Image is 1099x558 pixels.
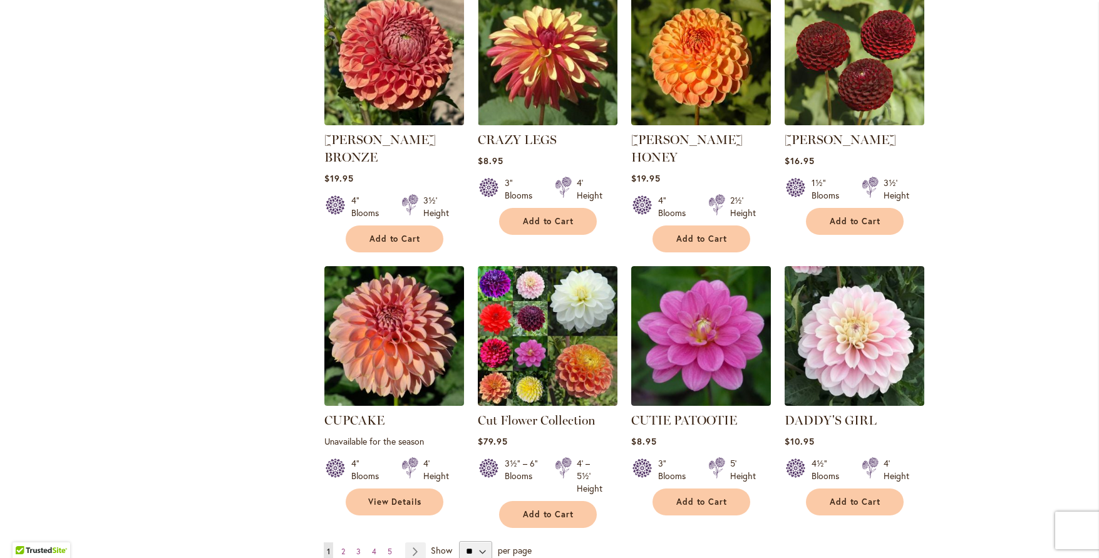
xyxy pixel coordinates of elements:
span: 1 [327,547,330,556]
span: $79.95 [478,435,508,447]
span: $19.95 [631,172,661,184]
a: CUT FLOWER COLLECTION [478,396,617,408]
div: 3½" – 6" Blooms [505,457,540,495]
a: CRAZY LEGS [478,132,557,147]
div: 3" Blooms [505,177,540,202]
span: $8.95 [478,155,503,167]
button: Add to Cart [806,208,904,235]
span: $19.95 [324,172,354,184]
span: 3 [356,547,361,556]
div: 4' Height [577,177,602,202]
a: DADDY'S GIRL [785,413,877,428]
a: Cut Flower Collection [478,413,596,428]
a: [PERSON_NAME] HONEY [631,132,743,165]
div: 4½" Blooms [812,457,847,482]
div: 2½' Height [730,194,756,219]
button: Add to Cart [346,225,443,252]
span: $10.95 [785,435,815,447]
img: CUT FLOWER COLLECTION [478,266,617,406]
p: Unavailable for the season [324,435,464,447]
span: $8.95 [631,435,657,447]
span: Show [431,544,452,556]
a: CUPCAKE [324,413,384,428]
button: Add to Cart [806,488,904,515]
span: 2 [341,547,345,556]
div: 4' Height [884,457,909,482]
span: Add to Cart [523,509,574,520]
img: CUPCAKE [324,266,464,406]
div: 4" Blooms [351,457,386,482]
span: Add to Cart [523,216,574,227]
div: 1½" Blooms [812,177,847,202]
div: 4" Blooms [351,194,386,219]
a: CUTIE PATOOTIE [631,413,737,428]
div: 3½' Height [423,194,449,219]
span: Add to Cart [676,234,728,244]
a: [PERSON_NAME] BRONZE [324,132,436,165]
span: Add to Cart [830,497,881,507]
div: 3½' Height [884,177,909,202]
div: 3" Blooms [658,457,693,482]
div: 4' Height [423,457,449,482]
img: CUTIE PATOOTIE [631,266,771,406]
a: CROSSFIELD EBONY [785,116,924,128]
span: per page [498,544,532,556]
a: [PERSON_NAME] [785,132,896,147]
span: Add to Cart [369,234,421,244]
button: Add to Cart [653,225,750,252]
span: Add to Cart [676,497,728,507]
button: Add to Cart [653,488,750,515]
span: 4 [372,547,376,556]
div: 5' Height [730,457,756,482]
span: Add to Cart [830,216,881,227]
a: CUTIE PATOOTIE [631,396,771,408]
button: Add to Cart [499,208,597,235]
a: DADDY'S GIRL [785,396,924,408]
a: CUPCAKE [324,396,464,408]
a: CRAZY LEGS [478,116,617,128]
iframe: Launch Accessibility Center [9,514,44,549]
div: 4" Blooms [658,194,693,219]
span: View Details [368,497,422,507]
a: CORNEL BRONZE [324,116,464,128]
span: $16.95 [785,155,815,167]
a: CRICHTON HONEY [631,116,771,128]
a: View Details [346,488,443,515]
img: DADDY'S GIRL [785,266,924,406]
button: Add to Cart [499,501,597,528]
div: 4' – 5½' Height [577,457,602,495]
span: 5 [388,547,392,556]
